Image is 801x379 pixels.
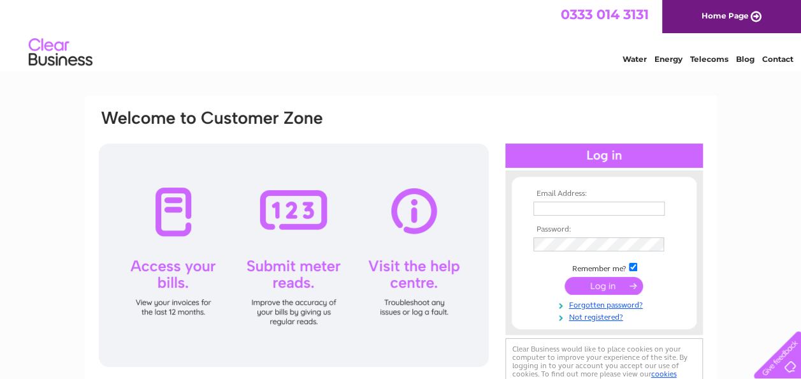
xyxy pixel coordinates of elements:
[530,261,678,274] td: Remember me?
[100,7,702,62] div: Clear Business is a trading name of Verastar Limited (registered in [GEOGRAPHIC_DATA] No. 3667643...
[654,54,682,64] a: Energy
[28,33,93,72] img: logo.png
[533,310,678,322] a: Not registered?
[736,54,754,64] a: Blog
[623,54,647,64] a: Water
[762,54,793,64] a: Contact
[530,225,678,234] th: Password:
[565,277,643,295] input: Submit
[530,189,678,198] th: Email Address:
[690,54,728,64] a: Telecoms
[561,6,649,22] a: 0333 014 3131
[533,298,678,310] a: Forgotten password?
